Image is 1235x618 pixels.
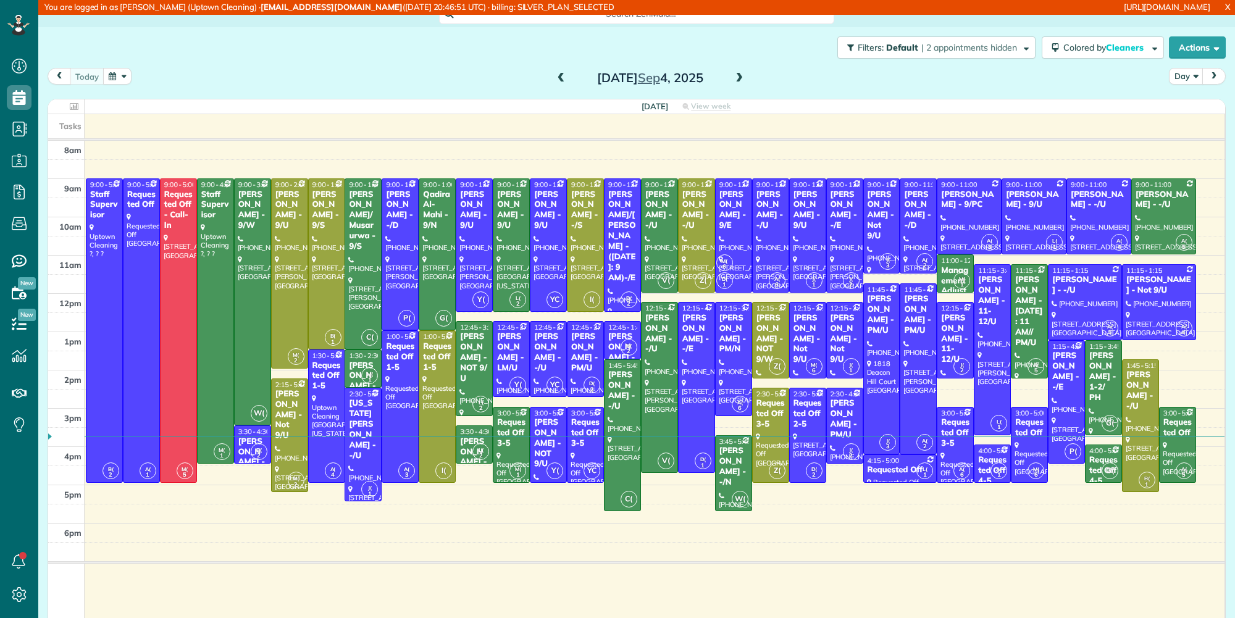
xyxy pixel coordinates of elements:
[1052,266,1088,275] span: 11:15 - 1:15
[1065,443,1081,460] span: P(
[275,190,304,232] div: [PERSON_NAME] - 9/U
[325,469,341,481] small: 4
[1126,370,1155,412] div: [PERSON_NAME] - -/U
[868,456,900,465] span: 4:15 - 5:00
[682,313,711,355] div: [PERSON_NAME] - -/E
[1126,266,1162,275] span: 11:15 - 1:15
[256,446,262,453] span: B(
[638,70,660,85] span: Sep
[722,275,727,282] span: D(
[1052,237,1057,244] span: L(
[621,491,637,507] span: C(
[774,275,780,282] span: A(
[385,341,415,373] div: Requested Off 1-5
[362,374,377,386] small: 1
[473,403,488,414] small: 2
[844,279,859,291] small: 2
[251,405,267,422] span: W(
[903,294,933,336] div: [PERSON_NAME] - PM/U
[460,427,492,436] span: 3:30 - 4:30
[348,398,378,461] div: [US_STATE][PERSON_NAME] - -/U
[645,304,681,312] span: 12:15 - 4:45
[64,375,82,385] span: 2pm
[546,462,563,479] span: Y(
[769,358,785,375] span: Z(
[1028,469,1044,481] small: 6
[806,365,822,377] small: 6
[1071,180,1107,189] span: 9:00 - 11:00
[812,275,816,282] span: J(
[923,466,927,472] span: L(
[496,417,526,449] div: Requested Off 3-5
[64,528,82,538] span: 6pm
[844,450,859,462] small: 2
[546,291,563,308] span: YC
[330,332,336,339] span: B(
[608,361,640,370] span: 1:45 - 5:45
[497,180,533,189] span: 9:00 - 12:30
[719,180,755,189] span: 9:00 - 12:00
[941,304,977,312] span: 12:15 - 2:15
[793,190,823,232] div: [PERSON_NAME] - 9/U
[435,462,452,479] span: I(
[64,413,82,423] span: 3pm
[695,460,711,472] small: 1
[1111,241,1127,253] small: 4
[386,180,418,189] span: 9:00 - 1:00
[849,275,853,282] span: J(
[325,336,341,348] small: 1
[793,180,829,189] span: 9:00 - 12:00
[626,342,632,349] span: B(
[1135,190,1192,211] div: [PERSON_NAME] - -/U
[608,332,637,383] div: [PERSON_NAME] - 11-12/U
[1089,342,1121,351] span: 1:15 - 3:45
[917,441,932,453] small: 2
[140,469,156,481] small: 1
[959,275,965,282] span: M(
[756,190,785,232] div: [PERSON_NAME] - -/U
[941,409,973,417] span: 3:00 - 5:00
[756,390,789,398] span: 2:30 - 5:00
[922,256,927,263] span: A(
[460,180,496,189] span: 9:00 - 12:30
[510,298,525,310] small: 2
[422,341,452,373] div: Requested Off 1-5
[1169,68,1204,85] button: Day
[509,377,526,393] span: Y(
[534,409,566,417] span: 3:00 - 5:00
[348,190,378,252] div: [PERSON_NAME]/Musarurwa - 9/S
[940,313,970,365] div: [PERSON_NAME] - 11-12/U
[59,260,82,270] span: 11am
[479,399,484,406] span: L(
[717,261,732,273] small: 6
[682,190,711,232] div: [PERSON_NAME] - -/U
[831,390,863,398] span: 2:30 - 4:30
[904,285,940,294] span: 11:45 - 4:15
[867,190,897,241] div: [PERSON_NAME] - Not 9/U
[1015,275,1044,348] div: [PERSON_NAME] - [DATE]: 11 AM// PM/U
[1181,466,1187,472] span: A(
[991,422,1007,433] small: 1
[954,469,969,481] small: 6
[201,190,230,221] div: Staff Supervisor
[145,466,151,472] span: A(
[70,68,104,85] button: today
[837,36,1036,59] button: Filters: Default | 2 appointments hidden
[473,450,488,462] small: 2
[1107,323,1113,330] span: A(
[534,190,563,232] div: [PERSON_NAME] - 9/U
[1015,266,1051,275] span: 11:15 - 2:15
[404,466,409,472] span: A(
[288,479,304,491] small: 2
[904,180,940,189] span: 9:00 - 11:30
[398,310,415,327] span: P(
[682,180,718,189] span: 9:00 - 12:00
[1070,190,1128,211] div: [PERSON_NAME] - -/U
[1015,417,1044,438] div: Requested Off
[238,190,267,232] div: [PERSON_NAME] - 9/W
[496,332,526,374] div: [PERSON_NAME] - LM/U
[1144,475,1150,482] span: B(
[917,469,932,481] small: 1
[756,304,792,312] span: 12:15 - 2:15
[59,298,82,308] span: 12pm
